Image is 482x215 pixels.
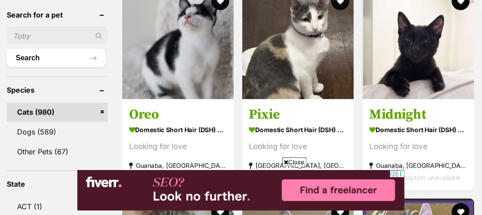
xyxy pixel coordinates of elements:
[249,140,347,152] div: Looking for love
[77,170,405,211] iframe: Advertisement
[129,106,227,123] h3: Oreo
[282,157,307,166] span: Close
[370,106,468,123] h3: Midnight
[129,159,227,171] strong: Guanaba, [GEOGRAPHIC_DATA]
[7,180,108,188] header: State
[7,86,108,94] header: Species
[370,123,468,136] strong: Domestic Short Hair (DSH) Cat
[7,27,108,45] input: Toby
[249,123,347,136] strong: Domestic Short Hair (DSH) Cat
[7,11,108,19] header: Search for a pet
[370,174,461,181] span: Interstate adoption unavailable
[129,123,227,136] strong: Domestic Short Hair (DSH) Cat
[242,99,354,190] a: Pixie Domestic Short Hair (DSH) Cat Looking for love [GEOGRAPHIC_DATA], [GEOGRAPHIC_DATA] Interst...
[7,103,108,122] a: Cats (980)
[370,140,468,152] div: Looking for love
[249,159,347,171] strong: [GEOGRAPHIC_DATA], [GEOGRAPHIC_DATA]
[7,123,108,142] a: Dogs (589)
[370,159,468,171] strong: Guanaba, [GEOGRAPHIC_DATA]
[129,140,227,152] div: Looking for love
[122,99,234,190] a: Oreo Domestic Short Hair (DSH) Cat Looking for love Guanaba, [GEOGRAPHIC_DATA] Interstate adoptio...
[7,143,108,161] a: Other Pets (67)
[7,49,106,67] button: Search
[249,106,347,123] h3: Pixie
[363,99,474,190] a: Midnight Domestic Short Hair (DSH) Cat Looking for love Guanaba, [GEOGRAPHIC_DATA] Interstate ado...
